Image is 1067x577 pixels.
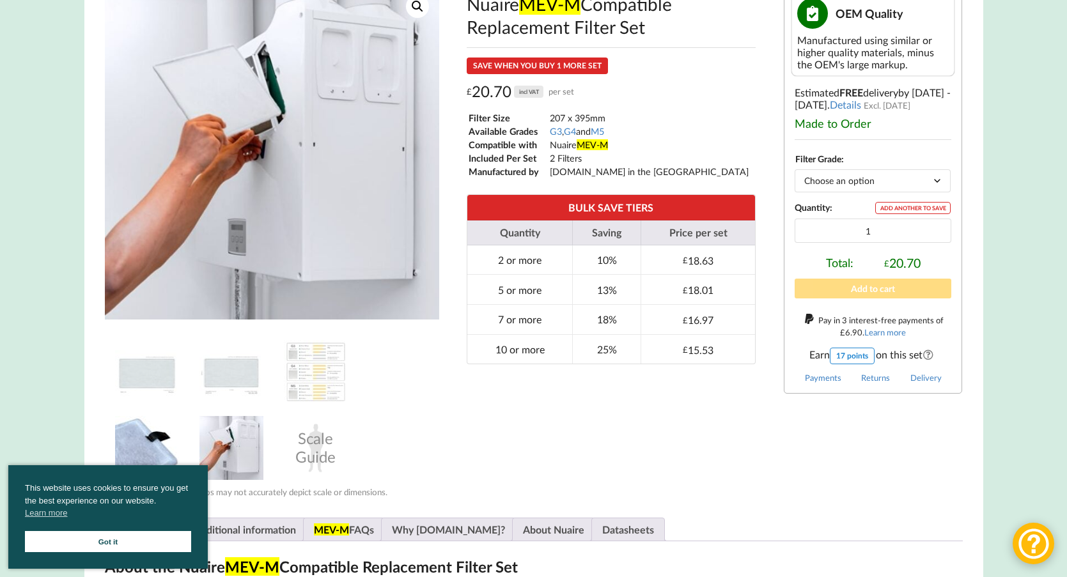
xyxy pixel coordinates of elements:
[199,340,263,404] img: Dimensions and Filter Grade of the Nuaire MEV-M Compatible MVHR Filter Replacement Set from MVHR....
[549,139,749,151] td: Nuaire
[795,279,951,298] button: Add to cart
[467,334,573,364] td: 10 or more
[115,340,179,404] img: Nuaire MEV-M Compatible MVHR Filter Replacement Set from MVHR.shop
[549,112,749,124] td: 207 x 395mm
[683,344,688,355] span: £
[572,245,641,275] td: 10%
[550,126,562,137] a: G3
[467,304,573,334] td: 7 or more
[683,254,713,266] div: 18.63
[910,373,942,383] a: Delivery
[468,139,548,151] td: Compatible with
[25,507,67,519] a: cookies - Learn more
[564,126,576,137] a: G4
[194,518,296,541] a: Additional information
[199,416,263,480] img: Installing an MVHR Filter
[105,557,963,577] h2: About the Nuaire Compatible Replacement Filter Set
[392,518,505,541] a: Why [DOMAIN_NAME]?
[467,245,573,275] td: 2 or more
[602,518,654,541] a: Datasheets
[795,219,951,243] input: Product quantity
[549,82,574,102] span: per set
[105,487,439,497] div: Product photos may not accurately depict scale or dimensions.
[468,152,548,164] td: Included Per Set
[795,116,951,130] div: Made to Order
[523,518,584,541] a: About Nuaire
[8,465,208,569] div: cookieconsent
[864,100,910,111] span: Excl. [DATE]
[591,126,604,137] a: M5
[25,482,191,523] span: This website uses cookies to ensure you get the best experience on our website.
[830,98,861,111] a: Details
[314,518,374,541] a: FAQs
[572,304,641,334] td: 18%
[284,416,348,480] div: Scale Guide
[795,153,841,164] label: Filter Grade
[572,334,641,364] td: 25%
[467,58,608,74] div: SAVE WHEN YOU BUY 1 MORE SET
[884,256,921,270] div: 20.70
[549,152,749,164] td: 2 Filters
[641,220,755,245] th: Price per set
[572,220,641,245] th: Saving
[514,86,543,98] div: incl VAT
[225,557,279,576] mark: MEV-M
[25,531,191,552] a: Got it cookie
[795,86,951,111] span: by [DATE] - [DATE]
[314,523,349,535] mark: MEV-M
[549,125,749,137] td: , and
[864,327,906,337] a: Learn more
[468,125,548,137] td: Available Grades
[467,82,472,102] span: £
[284,340,348,404] img: A Table showing a comparison between G3, G4 and M5 for MVHR Filters and their efficiency at captu...
[549,165,749,178] td: [DOMAIN_NAME] in the [GEOGRAPHIC_DATA]
[875,202,951,214] div: ADD ANOTHER TO SAVE
[795,348,951,364] span: Earn on this set
[836,6,903,20] span: OEM Quality
[840,327,862,337] div: 6.90
[468,165,548,178] td: Manufactured by
[839,86,863,98] b: FREE
[683,315,688,325] span: £
[884,258,889,268] span: £
[683,255,688,265] span: £
[467,220,573,245] th: Quantity
[115,416,179,480] img: MVHR Filter with a Black Tag
[683,284,713,296] div: 18.01
[467,82,575,102] div: 20.70
[467,274,573,304] td: 5 or more
[797,34,949,70] div: Manufactured using similar or higher quality materials, minus the OEM's large markup.
[840,327,845,337] span: £
[805,373,841,383] a: Payments
[683,314,713,326] div: 16.97
[467,195,755,220] th: BULK SAVE TIERS
[572,274,641,304] td: 13%
[577,139,608,150] mark: MEV-M
[818,315,944,337] span: Pay in 3 interest-free payments of .
[683,285,688,295] span: £
[826,256,853,270] span: Total:
[830,348,875,364] div: 17 points
[861,373,890,383] a: Returns
[683,344,713,356] div: 15.53
[468,112,548,124] td: Filter Size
